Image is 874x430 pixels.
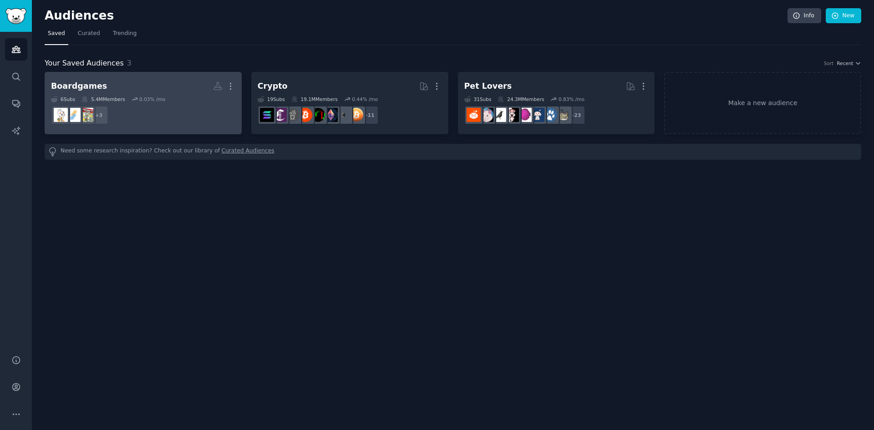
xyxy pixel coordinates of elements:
div: Crypto [258,81,288,92]
img: dogs [543,108,557,122]
div: + 11 [360,106,379,125]
div: 31 Sub s [464,96,492,102]
img: Crypto_Currency_News [273,108,287,122]
div: 6 Sub s [51,96,75,102]
img: Aquariums [518,108,532,122]
div: 19 Sub s [258,96,285,102]
img: Bitcoin [349,108,363,122]
div: 0.03 % /mo [139,96,165,102]
a: Trending [110,26,140,45]
img: ethtrader [324,108,338,122]
span: Your Saved Audiences [45,58,124,69]
a: Crypto19Subs19.1MMembers0.44% /mo+11BitcoinethereumethtraderCryptoMarketsBitcoinBeginnersCryptoCu... [251,72,448,134]
div: Pet Lovers [464,81,512,92]
h2: Audiences [45,9,788,23]
img: parrots [505,108,519,122]
span: Trending [113,30,137,38]
span: Saved [48,30,65,38]
img: BeardedDragons [467,108,481,122]
span: Recent [837,60,853,66]
div: 5.4M Members [81,96,125,102]
img: CryptoCurrencies [285,108,300,122]
img: solana [260,108,274,122]
div: Need some research inspiration? Check out our library of [45,144,861,160]
img: BitcoinBeginners [298,108,312,122]
img: CryptoMarkets [311,108,325,122]
div: Sort [824,60,834,66]
div: + 23 [566,106,585,125]
a: Curated [75,26,103,45]
a: New [826,8,861,24]
a: Curated Audiences [222,147,274,157]
img: birding [492,108,506,122]
img: ethereum [336,108,351,122]
div: 24.3M Members [498,96,544,102]
img: dogswithjobs [530,108,544,122]
img: BoardGameExchange [66,108,81,122]
div: 19.1M Members [291,96,338,102]
a: Boardgames6Subs5.4MMembers0.03% /mo+3boardgamescirclejerkBoardGameExchangeboardgames [45,72,242,134]
button: Recent [837,60,861,66]
img: boardgamescirclejerk [79,108,93,122]
span: Curated [78,30,100,38]
a: Info [788,8,821,24]
span: 3 [127,59,132,67]
div: 0.44 % /mo [352,96,378,102]
a: Saved [45,26,68,45]
img: RATS [479,108,493,122]
a: Make a new audience [664,72,861,134]
div: 0.83 % /mo [559,96,584,102]
div: Boardgames [51,81,107,92]
a: Pet Lovers31Subs24.3MMembers0.83% /mo+23catsdogsdogswithjobsAquariumsparrotsbirdingRATSBeardedDra... [458,72,655,134]
img: boardgames [54,108,68,122]
img: cats [556,108,570,122]
img: GummySearch logo [5,8,26,24]
div: + 3 [89,106,108,125]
